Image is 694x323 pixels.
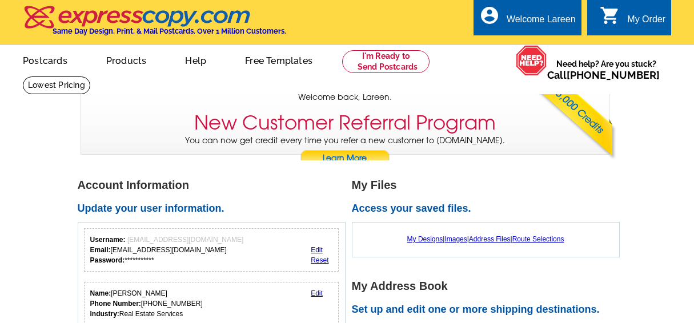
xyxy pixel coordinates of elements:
span: Welcome back, Lareen. [298,91,392,103]
div: [PERSON_NAME] [PHONE_NUMBER] Real Estate Services [90,288,203,319]
h1: My Files [352,179,626,191]
a: Products [88,46,165,73]
a: Images [444,235,467,243]
h3: New Customer Referral Program [194,111,496,135]
h2: Update your user information. [78,203,352,215]
a: Address Files [469,235,511,243]
i: account_circle [479,5,500,26]
a: Learn More [300,150,390,167]
iframe: LiveChat chat widget [533,287,694,323]
strong: Email: [90,246,111,254]
a: Help [167,46,224,73]
h1: My Address Book [352,280,626,292]
a: Free Templates [227,46,331,73]
strong: Username: [90,236,126,244]
span: [EMAIL_ADDRESS][DOMAIN_NAME] [127,236,243,244]
span: Need help? Are you stuck? [547,58,665,81]
a: Edit [311,246,323,254]
a: shopping_cart My Order [600,13,665,27]
span: Call [547,69,660,81]
h1: Account Information [78,179,352,191]
h2: Set up and edit one or more shipping destinations. [352,304,626,316]
div: Your login information. [84,228,339,272]
a: Same Day Design, Print, & Mail Postcards. Over 1 Million Customers. [23,14,286,35]
p: You can now get credit every time you refer a new customer to [DOMAIN_NAME]. [81,135,609,167]
img: help [516,45,547,76]
strong: Phone Number: [90,300,141,308]
i: shopping_cart [600,5,620,26]
a: [PHONE_NUMBER] [567,69,660,81]
a: My Designs [407,235,443,243]
a: Route Selections [512,235,564,243]
strong: Industry: [90,310,119,318]
strong: Name: [90,289,111,297]
a: Reset [311,256,328,264]
h2: Access your saved files. [352,203,626,215]
div: | | | [358,228,613,250]
div: Welcome Lareen [507,14,576,30]
h4: Same Day Design, Print, & Mail Postcards. Over 1 Million Customers. [53,27,286,35]
a: Postcards [5,46,86,73]
strong: Password: [90,256,125,264]
a: Edit [311,289,323,297]
div: My Order [627,14,665,30]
